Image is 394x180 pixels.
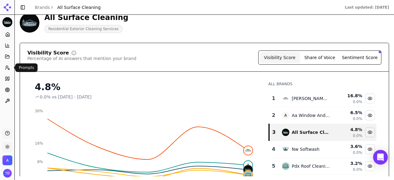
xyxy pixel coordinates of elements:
div: 4 [271,146,276,153]
div: 5 [271,162,276,170]
div: 6.5 % [335,110,362,116]
button: Hide aa window and gutter cleaning data [365,110,375,120]
span: Residential Exterior Cleaning Services [44,25,123,33]
img: Tom Dieringer [3,169,12,178]
span: 0.0% [353,150,362,155]
div: 3.6 % [335,143,362,150]
div: Pdx Roof Cleaning & Pressure Washing [292,163,330,169]
div: 3.2 % [335,160,362,166]
img: All Surface Cleaning [2,17,12,27]
div: Visibility Score [27,50,69,55]
div: 1 [271,95,276,102]
div: Open Intercom Messenger [373,150,388,165]
img: pdx roof cleaning & pressure washing [282,162,289,170]
div: 4.8 % [335,126,362,133]
button: Current brand: All Surface Cleaning [2,17,12,27]
img: all surface cleaning [244,166,252,174]
span: A [282,112,289,119]
nav: breadcrumb [35,4,101,10]
div: Prompts [15,63,38,72]
div: 4.8% [35,82,256,93]
img: moss busters [282,95,289,102]
tr: 3all surface cleaningAll Surface Cleaning4.8%0.0%Hide all surface cleaning data [269,124,376,141]
div: 16.8 % [335,93,362,99]
img: nw softwash [282,146,289,153]
button: Hide pdx roof cleaning & pressure washing data [365,161,375,171]
img: pdx roof cleaning & pressure washing [244,171,252,179]
span: A [244,161,252,170]
button: Visibility Score [260,52,300,63]
tspan: 8% [37,160,43,164]
span: 0.0% [353,99,362,104]
div: All Brands [268,82,376,86]
div: All Surface Cleaning [44,13,128,22]
span: All Surface Cleaning [57,4,101,10]
span: 0.0% [353,116,362,121]
div: [PERSON_NAME] Busters [292,95,330,102]
span: vs [DATE] - [DATE] [52,94,92,100]
img: all surface cleaning [282,129,289,136]
tspan: 16% [35,141,43,146]
button: Hide moss busters data [365,94,375,103]
button: Hide nw softwash data [365,144,375,154]
button: Share of Voice [300,52,340,63]
div: 2 [271,112,276,119]
tr: 2AAa Window And Gutter Cleaning6.5%0.0%Hide aa window and gutter cleaning data [269,107,376,124]
div: Percentage of AI answers that mention your brand [27,55,136,62]
tr: 4nw softwashNw Softwash3.6%0.0%Hide nw softwash data [269,141,376,158]
button: Sentiment Score [340,52,380,63]
div: Last updated: [DATE] [345,5,389,10]
span: 0.0% [40,94,51,100]
img: All Surface Cleaning [20,13,39,33]
tspan: 30% [35,109,43,113]
button: Open organization switcher [2,155,12,165]
span: 0.0% [353,133,362,138]
img: moss busters [244,146,252,155]
span: 0.0% [353,167,362,172]
div: 3 [272,129,276,136]
button: Hide all surface cleaning data [365,127,375,137]
a: Brands [35,5,50,10]
tr: 1moss busters[PERSON_NAME] Busters16.8%0.0%Hide moss busters data [269,90,376,107]
div: Aa Window And Gutter Cleaning [292,112,330,118]
div: Nw Softwash [292,146,320,152]
button: Open user button [3,169,12,178]
img: All Surface [2,155,12,165]
div: All Surface Cleaning [292,129,330,135]
tr: 5pdx roof cleaning & pressure washingPdx Roof Cleaning & Pressure Washing3.2%0.0%Hide pdx roof cl... [269,158,376,175]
